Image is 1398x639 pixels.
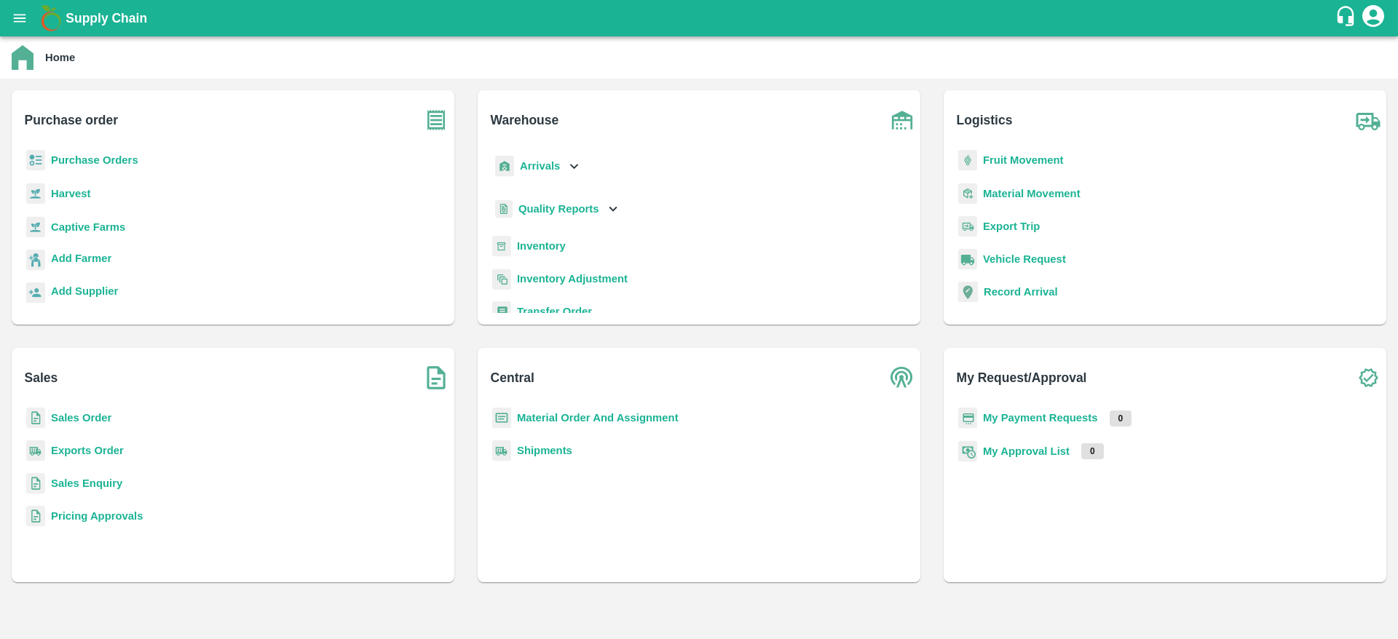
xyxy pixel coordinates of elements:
[492,236,511,257] img: whInventory
[1350,360,1386,396] img: check
[884,102,920,138] img: warehouse
[957,368,1087,388] b: My Request/Approval
[51,283,118,303] a: Add Supplier
[26,216,45,238] img: harvest
[25,110,118,130] b: Purchase order
[492,440,511,461] img: shipments
[26,282,45,303] img: supplier
[517,240,566,252] a: Inventory
[3,1,36,35] button: open drawer
[51,154,138,166] a: Purchase Orders
[984,286,1058,298] a: Record Arrival
[418,102,454,138] img: purchase
[983,445,1070,457] a: My Approval List
[45,52,75,63] b: Home
[983,188,1081,199] a: Material Movement
[26,150,45,171] img: reciept
[51,285,118,297] b: Add Supplier
[957,110,1013,130] b: Logistics
[491,368,534,388] b: Central
[983,412,1098,424] a: My Payment Requests
[26,473,45,494] img: sales
[418,360,454,396] img: soSales
[492,150,582,183] div: Arrivals
[517,445,572,456] a: Shipments
[517,412,679,424] a: Material Order And Assignment
[26,440,45,461] img: shipments
[51,250,111,270] a: Add Farmer
[983,221,1040,232] a: Export Trip
[12,45,33,70] img: home
[491,110,559,130] b: Warehouse
[492,408,511,429] img: centralMaterial
[66,11,147,25] b: Supply Chain
[958,282,978,302] img: recordArrival
[495,156,514,177] img: whArrival
[51,477,122,489] a: Sales Enquiry
[1110,410,1132,426] p: 0
[983,154,1064,166] a: Fruit Movement
[884,360,920,396] img: central
[36,4,66,33] img: logo
[1081,443,1104,459] p: 0
[517,306,592,317] a: Transfer Order
[958,216,977,237] img: delivery
[958,408,977,429] img: payment
[1350,102,1386,138] img: truck
[958,150,977,171] img: fruit
[26,250,45,271] img: farmer
[51,188,90,199] a: Harvest
[517,273,628,285] a: Inventory Adjustment
[520,160,560,172] b: Arrivals
[51,510,143,522] a: Pricing Approvals
[958,183,977,205] img: material
[1360,3,1386,33] div: account of current user
[51,445,124,456] a: Exports Order
[518,203,599,215] b: Quality Reports
[492,301,511,322] img: whTransfer
[983,253,1066,265] a: Vehicle Request
[958,440,977,462] img: approval
[492,194,621,224] div: Quality Reports
[26,408,45,429] img: sales
[958,249,977,270] img: vehicle
[51,412,111,424] a: Sales Order
[25,368,58,388] b: Sales
[26,506,45,527] img: sales
[26,183,45,205] img: harvest
[492,269,511,290] img: inventory
[1335,5,1360,31] div: customer-support
[51,253,111,264] b: Add Farmer
[495,200,513,218] img: qualityReport
[66,8,1335,28] a: Supply Chain
[51,221,125,233] a: Captive Farms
